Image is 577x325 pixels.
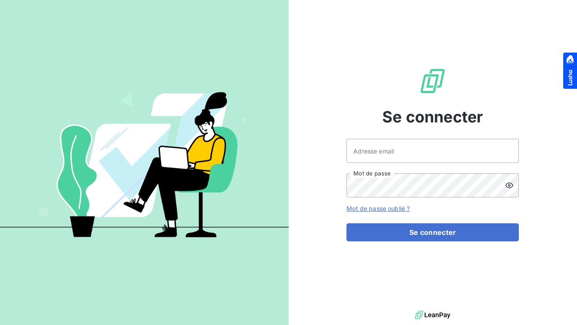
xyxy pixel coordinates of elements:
span: Se connecter [382,105,483,128]
button: Se connecter [346,223,519,241]
a: Mot de passe oublié ? [346,205,410,212]
input: placeholder [346,139,519,163]
img: Logo LeanPay [419,67,446,95]
img: logo [415,309,450,322]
